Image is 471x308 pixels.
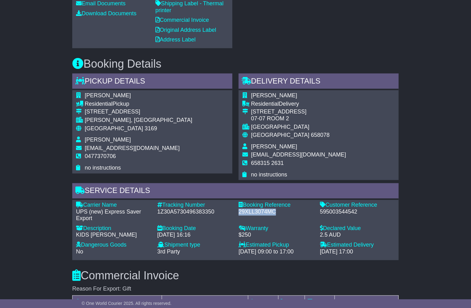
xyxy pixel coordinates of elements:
[76,209,151,222] div: UPS (new) Express Saver Export
[251,92,297,99] span: [PERSON_NAME]
[320,209,395,216] div: 595003544542
[155,36,196,43] a: Address Label
[157,209,232,216] div: 1Z30A5730496383350
[251,101,279,107] span: Residential
[239,74,399,90] div: Delivery Details
[76,232,151,239] div: KIDS [PERSON_NAME]
[85,153,116,160] span: 0477370706
[251,152,346,158] span: [EMAIL_ADDRESS][DOMAIN_NAME]
[157,225,232,232] div: Booking Date
[157,242,232,249] div: Shipment type
[251,109,346,116] div: [STREET_ADDRESS]
[320,202,395,209] div: Customer Reference
[155,0,224,13] a: Shipping Label - Thermal printer
[251,101,346,108] div: Delivery
[251,116,346,123] div: 07-07 ROOM 2
[239,249,314,256] div: [DATE] 09:00 to 17:00
[239,242,314,249] div: Estimated Pickup
[76,242,151,249] div: Dangerous Goods
[251,124,346,131] div: [GEOGRAPHIC_DATA]
[72,74,232,90] div: Pickup Details
[157,232,232,239] div: [DATE] 16:16
[82,301,172,306] span: © One World Courier 2025. All rights reserved.
[157,249,180,255] span: 3rd Party
[85,92,131,99] span: [PERSON_NAME]
[251,144,297,150] span: [PERSON_NAME]
[76,10,136,17] a: Download Documents
[72,270,399,282] h3: Commercial Invoice
[85,126,143,132] span: [GEOGRAPHIC_DATA]
[76,0,126,7] a: Email Documents
[72,58,399,70] h3: Booking Details
[85,109,192,116] div: [STREET_ADDRESS]
[251,132,309,138] span: [GEOGRAPHIC_DATA]
[155,27,216,33] a: Original Address Label
[85,137,131,143] span: [PERSON_NAME]
[76,225,151,232] div: Description
[72,286,399,293] div: Reason For Export: Gift
[72,183,399,200] div: Service Details
[251,160,284,166] span: 658315 2631
[145,126,157,132] span: 3169
[320,225,395,232] div: Declared Value
[85,165,121,171] span: no instructions
[85,101,112,107] span: Residential
[239,202,314,209] div: Booking Reference
[85,101,192,108] div: Pickup
[76,202,151,209] div: Carrier Name
[320,232,395,239] div: 2.5 AUD
[320,249,395,256] div: [DATE] 17:00
[239,209,314,216] div: 29XLL3074MC
[76,249,83,255] span: No
[157,202,232,209] div: Tracking Number
[155,17,209,23] a: Commercial Invoice
[239,225,314,232] div: Warranty
[251,172,287,178] span: no instructions
[239,232,314,239] div: $250
[311,132,330,138] span: 658078
[85,145,180,152] span: [EMAIL_ADDRESS][DOMAIN_NAME]
[85,117,192,124] div: [PERSON_NAME], [GEOGRAPHIC_DATA]
[320,242,395,249] div: Estimated Delivery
